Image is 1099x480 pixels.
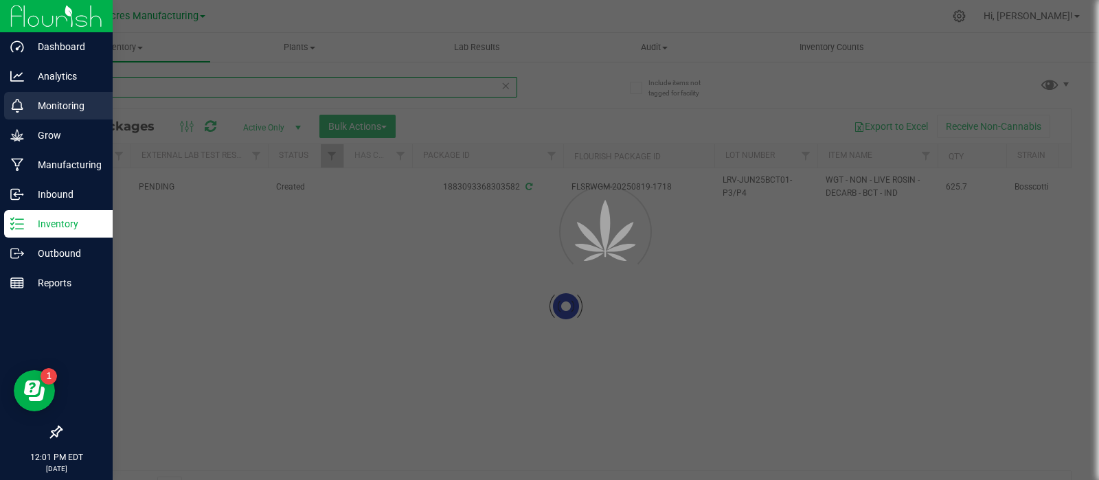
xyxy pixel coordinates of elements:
p: Monitoring [24,98,106,114]
inline-svg: Inbound [10,187,24,201]
inline-svg: Analytics [10,69,24,83]
iframe: Resource center unread badge [41,368,57,385]
iframe: Resource center [14,370,55,411]
p: Manufacturing [24,157,106,173]
p: Grow [24,127,106,144]
p: [DATE] [6,464,106,474]
inline-svg: Reports [10,276,24,290]
inline-svg: Grow [10,128,24,142]
p: Reports [24,275,106,291]
p: Inventory [24,216,106,232]
p: 12:01 PM EDT [6,451,106,464]
inline-svg: Inventory [10,217,24,231]
inline-svg: Dashboard [10,40,24,54]
p: Outbound [24,245,106,262]
inline-svg: Monitoring [10,99,24,113]
p: Inbound [24,186,106,203]
inline-svg: Manufacturing [10,158,24,172]
p: Dashboard [24,38,106,55]
inline-svg: Outbound [10,247,24,260]
p: Analytics [24,68,106,84]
